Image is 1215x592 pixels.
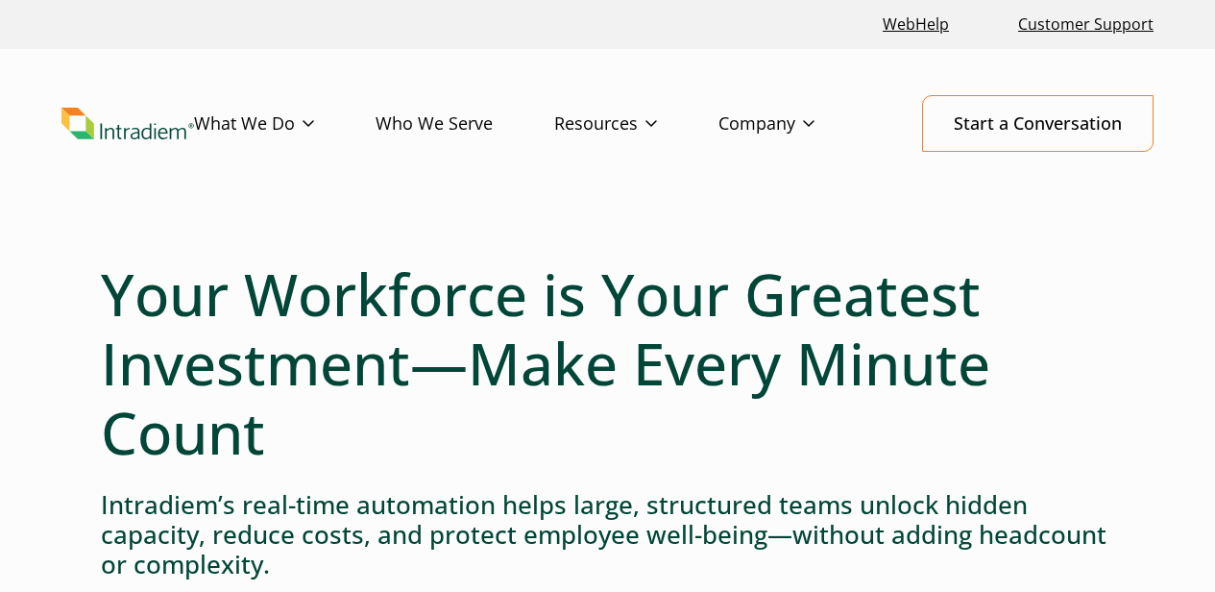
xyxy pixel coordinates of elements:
a: Customer Support [1010,4,1161,45]
a: Link to homepage of Intradiem [61,108,194,140]
a: Company [718,96,876,152]
a: Link opens in a new window [875,4,957,45]
a: Resources [554,96,718,152]
a: What We Do [194,96,376,152]
a: Start a Conversation [922,95,1154,152]
a: Who We Serve [376,96,554,152]
h4: Intradiem’s real-time automation helps large, structured teams unlock hidden capacity, reduce cos... [101,490,1114,580]
img: Intradiem [61,108,194,140]
h1: Your Workforce is Your Greatest Investment—Make Every Minute Count [101,259,1114,467]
